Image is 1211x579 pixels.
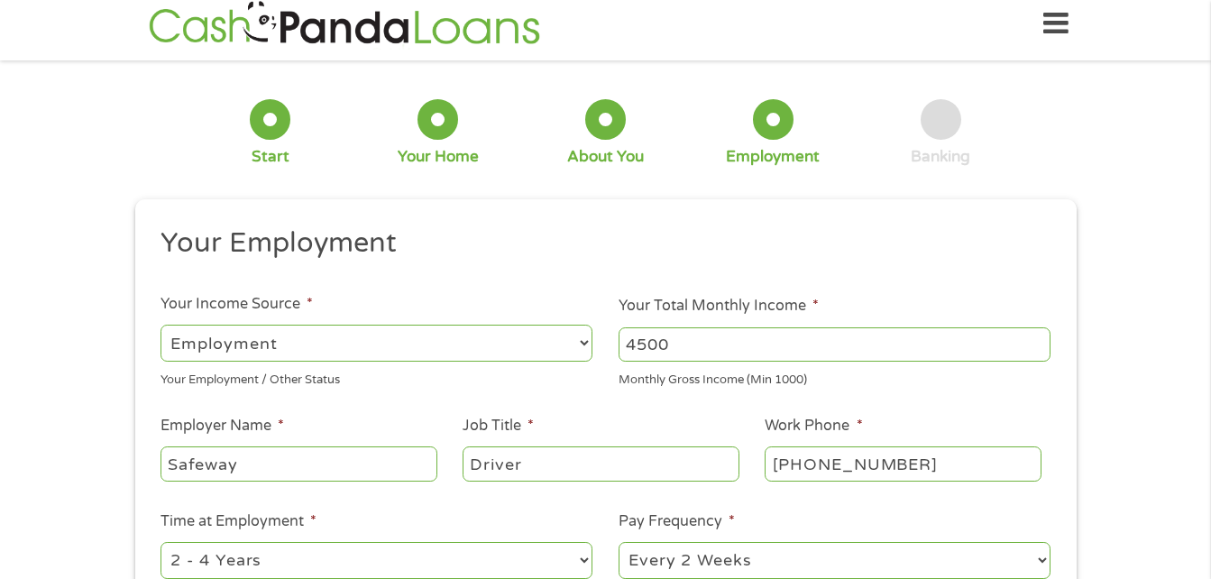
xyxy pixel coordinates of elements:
label: Time at Employment [161,512,317,531]
h2: Your Employment [161,225,1037,262]
input: Walmart [161,446,436,481]
div: Banking [911,147,970,167]
label: Employer Name [161,417,284,436]
div: Your Home [398,147,479,167]
label: Your Total Monthly Income [619,297,819,316]
input: Cashier [463,446,739,481]
div: About You [567,147,644,167]
div: Start [252,147,289,167]
div: Monthly Gross Income (Min 1000) [619,365,1050,390]
label: Pay Frequency [619,512,735,531]
div: Your Employment / Other Status [161,365,592,390]
input: 1800 [619,327,1050,362]
div: Employment [726,147,820,167]
label: Your Income Source [161,295,313,314]
label: Job Title [463,417,534,436]
label: Work Phone [765,417,862,436]
input: (231) 754-4010 [765,446,1041,481]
